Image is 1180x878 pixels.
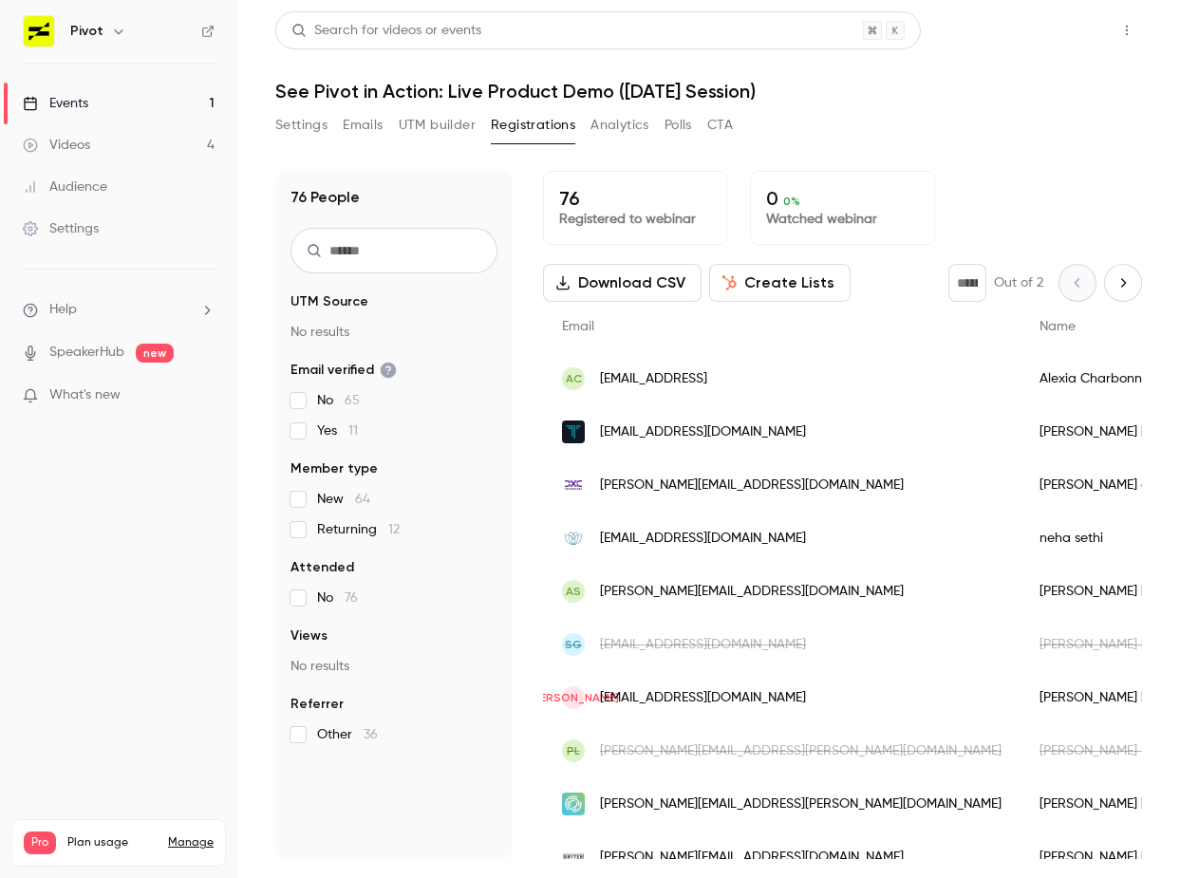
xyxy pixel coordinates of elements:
button: Create Lists [709,264,851,302]
span: UTM Source [290,292,368,311]
img: bryter.io [562,846,585,869]
span: 76 [345,591,358,605]
span: [EMAIL_ADDRESS][DOMAIN_NAME] [600,635,806,655]
span: [EMAIL_ADDRESS][DOMAIN_NAME] [600,422,806,442]
span: New [317,490,370,509]
img: tempestns.com [562,420,585,443]
iframe: Noticeable Trigger [192,387,215,404]
button: Polls [665,110,692,140]
span: Pro [24,831,56,854]
p: Out of 2 [994,273,1043,292]
button: Download CSV [543,264,702,302]
button: Settings [275,110,328,140]
button: Analytics [590,110,649,140]
span: [EMAIL_ADDRESS][DOMAIN_NAME] [600,688,806,708]
span: 0 % [783,195,800,208]
span: No [317,391,360,410]
span: Name [1040,320,1076,333]
img: prodigyfinance.com [562,527,585,550]
span: [EMAIL_ADDRESS] [600,369,707,389]
span: AC [566,370,582,387]
span: [PERSON_NAME][EMAIL_ADDRESS][DOMAIN_NAME] [600,476,904,495]
div: Settings [23,219,99,238]
div: Videos [23,136,90,155]
a: SpeakerHub [49,343,124,363]
span: SG [565,636,582,653]
span: [PERSON_NAME][EMAIL_ADDRESS][PERSON_NAME][DOMAIN_NAME] [600,794,1002,814]
span: Other [317,725,378,744]
span: What's new [49,385,121,405]
p: Registered to webinar [559,210,711,229]
img: Pivot [24,16,54,47]
div: Audience [23,177,107,196]
div: Events [23,94,88,113]
img: bringitps.com [562,793,585,815]
span: Help [49,300,77,320]
p: Watched webinar [766,210,918,229]
span: [EMAIL_ADDRESS][DOMAIN_NAME] [600,529,806,549]
p: 76 [559,187,711,210]
span: 36 [364,728,378,741]
span: PL [567,742,580,759]
span: [PERSON_NAME][EMAIL_ADDRESS][DOMAIN_NAME] [600,848,904,868]
span: AS [566,583,581,600]
img: dxc.com [562,474,585,496]
div: Search for videos or events [291,21,481,41]
button: Next page [1104,264,1142,302]
span: new [136,344,174,363]
button: Emails [343,110,383,140]
span: Attended [290,558,354,577]
span: Member type [290,459,378,478]
button: Registrations [491,110,575,140]
button: Share [1021,11,1096,49]
span: Returning [317,520,400,539]
button: UTM builder [399,110,476,140]
span: Email [562,320,594,333]
h6: Pivot [70,22,103,41]
h1: 76 People [290,186,360,209]
p: 0 [766,187,918,210]
a: Manage [168,835,214,850]
span: [PERSON_NAME] [529,689,619,706]
span: No [317,588,358,607]
span: Yes [317,421,358,440]
button: CTA [707,110,733,140]
span: Email verified [290,361,397,380]
p: No results [290,323,497,342]
span: Referrer [290,695,344,714]
span: Plan usage [67,835,157,850]
p: No results [290,657,497,676]
span: 65 [345,394,360,407]
span: [PERSON_NAME][EMAIL_ADDRESS][DOMAIN_NAME] [600,582,904,602]
span: 12 [388,523,400,536]
span: [PERSON_NAME][EMAIL_ADDRESS][PERSON_NAME][DOMAIN_NAME] [600,741,1002,761]
span: Views [290,626,328,645]
section: facet-groups [290,292,497,744]
h1: See Pivot in Action: Live Product Demo ([DATE] Session) [275,80,1142,103]
span: 11 [348,424,358,438]
li: help-dropdown-opener [23,300,215,320]
span: 64 [355,493,370,506]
